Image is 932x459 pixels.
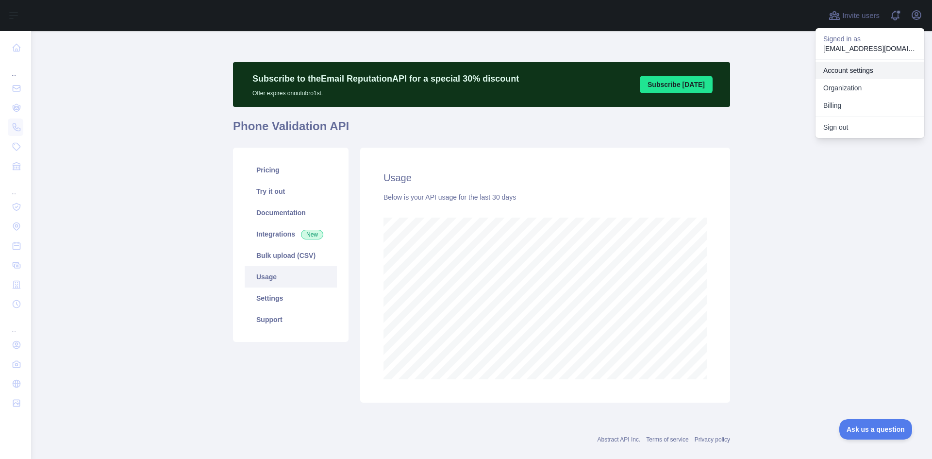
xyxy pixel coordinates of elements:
[815,62,924,79] a: Account settings
[8,58,23,78] div: ...
[245,223,337,245] a: Integrations New
[815,79,924,97] a: Organization
[695,436,730,443] a: Privacy policy
[252,72,519,85] p: Subscribe to the Email Reputation API for a special 30 % discount
[245,309,337,330] a: Support
[842,10,880,21] span: Invite users
[815,119,924,136] button: Sign out
[598,436,641,443] a: Abstract API Inc.
[245,245,337,266] a: Bulk upload (CSV)
[252,85,519,97] p: Offer expires on outubro 1st.
[383,192,707,202] div: Below is your API usage for the last 30 days
[815,97,924,114] button: Billing
[827,8,882,23] button: Invite users
[301,230,323,239] span: New
[646,436,688,443] a: Terms of service
[245,181,337,202] a: Try it out
[245,266,337,288] a: Usage
[640,76,713,93] button: Subscribe [DATE]
[839,419,913,440] iframe: Toggle Customer Support
[823,34,916,44] p: Signed in as
[245,202,337,223] a: Documentation
[823,44,916,53] p: [EMAIL_ADDRESS][DOMAIN_NAME]
[383,171,707,185] h2: Usage
[245,288,337,309] a: Settings
[245,159,337,181] a: Pricing
[233,119,730,142] h1: Phone Validation API
[8,177,23,196] div: ...
[8,315,23,334] div: ...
